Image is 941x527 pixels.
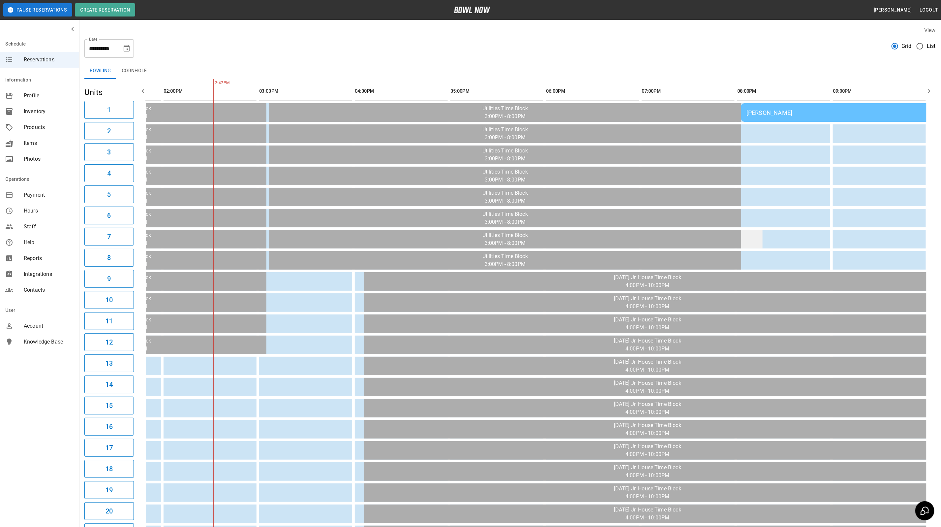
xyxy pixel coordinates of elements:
[84,249,134,267] button: 8
[107,105,111,115] h6: 1
[84,164,134,182] button: 4
[84,312,134,330] button: 11
[120,42,133,55] button: Choose date, selected date is Oct 7, 2025
[917,4,941,16] button: Logout
[84,185,134,203] button: 5
[106,358,113,369] h6: 13
[84,291,134,309] button: 10
[84,502,134,520] button: 20
[84,228,134,246] button: 7
[24,56,74,64] span: Reservations
[107,126,111,136] h6: 2
[84,376,134,393] button: 14
[24,223,74,231] span: Staff
[84,418,134,436] button: 16
[75,3,135,16] button: Create Reservation
[24,139,74,147] span: Items
[106,421,113,432] h6: 16
[746,109,926,116] div: [PERSON_NAME]
[84,333,134,351] button: 12
[106,400,113,411] h6: 15
[213,80,215,86] span: 2:47PM
[24,254,74,262] span: Reports
[24,108,74,115] span: Inventory
[107,168,111,179] h6: 4
[107,252,111,263] h6: 8
[924,27,936,33] label: View
[84,354,134,372] button: 13
[454,7,490,13] img: logo
[106,316,113,326] h6: 11
[107,210,111,221] h6: 6
[107,189,111,200] h6: 5
[84,122,134,140] button: 2
[84,270,134,288] button: 9
[902,42,912,50] span: Grid
[84,460,134,478] button: 18
[24,286,74,294] span: Contacts
[116,63,152,79] button: Cornhole
[24,338,74,346] span: Knowledge Base
[24,191,74,199] span: Payment
[84,87,134,98] h5: Units
[107,274,111,284] h6: 9
[106,379,113,390] h6: 14
[84,207,134,224] button: 6
[106,443,113,453] h6: 17
[24,322,74,330] span: Account
[24,207,74,215] span: Hours
[24,239,74,247] span: Help
[24,92,74,100] span: Profile
[106,506,113,516] h6: 20
[84,143,134,161] button: 3
[927,42,936,50] span: List
[106,337,113,347] h6: 12
[106,295,113,305] h6: 10
[84,101,134,119] button: 1
[24,155,74,163] span: Photos
[84,63,116,79] button: Bowling
[24,270,74,278] span: Integrations
[871,4,914,16] button: [PERSON_NAME]
[107,147,111,157] h6: 3
[24,123,74,131] span: Products
[84,481,134,499] button: 19
[84,439,134,457] button: 17
[106,464,113,474] h6: 18
[107,231,111,242] h6: 7
[106,485,113,495] h6: 19
[84,397,134,414] button: 15
[84,63,936,79] div: inventory tabs
[3,3,72,16] button: Pause Reservations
